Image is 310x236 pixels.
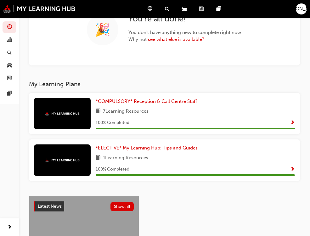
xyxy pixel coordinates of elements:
[148,37,204,42] a: see what else is available?
[199,5,204,13] span: news-icon
[110,202,134,211] button: Show all
[38,204,62,209] span: Latest News
[7,25,12,30] span: guage-icon
[148,5,152,13] span: guage-icon
[7,63,12,69] span: car-icon
[160,3,177,15] a: search-icon
[128,29,242,36] span: You don't have anything new to complete right now.
[165,5,169,13] span: search-icon
[45,158,80,162] img: mmal
[182,5,187,13] span: car-icon
[177,3,194,15] a: car-icon
[96,145,198,151] span: *ELECTIVE* My Learning Hub: Tips and Guides
[7,223,12,231] span: next-icon
[7,76,12,81] span: news-icon
[34,201,134,211] a: Latest NewsShow all
[7,91,12,97] span: pages-icon
[96,119,129,126] span: 100 % Completed
[3,5,76,13] img: mmal
[128,14,242,24] h2: You're all done!
[103,154,148,162] span: 1 Learning Resources
[45,112,80,116] img: mmal
[290,119,295,127] button: Show Progress
[96,166,129,173] span: 100 % Completed
[96,144,200,152] a: *ELECTIVE* My Learning Hub: Tips and Guides
[290,120,295,126] span: Show Progress
[290,167,295,172] span: Show Progress
[296,3,307,14] button: [PERSON_NAME]
[290,166,295,173] button: Show Progress
[103,108,149,115] span: 7 Learning Resources
[7,37,12,43] span: chart-icon
[96,154,100,162] span: book-icon
[7,50,12,56] span: search-icon
[29,81,300,88] h3: My Learning Plans
[96,108,100,115] span: book-icon
[96,98,197,104] span: *COMPULSORY* Reception & Call Centre Staff
[217,5,221,13] span: pages-icon
[95,26,110,33] span: 🎉
[128,36,242,43] span: Why not
[143,3,160,15] a: guage-icon
[211,3,229,15] a: pages-icon
[96,98,200,105] a: *COMPULSORY* Reception & Call Centre Staff
[194,3,211,15] a: news-icon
